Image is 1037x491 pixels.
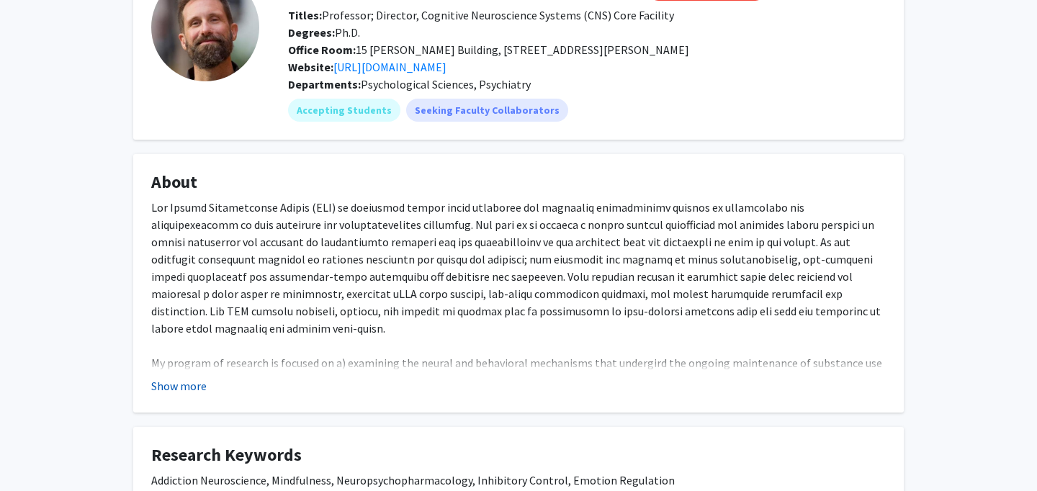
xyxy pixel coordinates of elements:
span: Ph.D. [288,25,360,40]
span: Professor; Director, Cognitive Neuroscience Systems (CNS) Core Facility [288,8,674,22]
button: Show more [151,377,207,395]
iframe: Chat [11,426,61,480]
div: Lor Ipsumd Sitametconse Adipis (ELI) se doeiusmod tempor incid utlaboree dol magnaaliq enimadmini... [151,199,886,406]
b: Titles: [288,8,322,22]
b: Website: [288,60,333,74]
h4: About [151,172,886,193]
b: Office Room: [288,42,356,57]
mat-chip: Seeking Faculty Collaborators [406,99,568,122]
span: Psychological Sciences, Psychiatry [361,77,531,91]
div: Addiction Neuroscience, Mindfulness, Neuropsychopharmacology, Inhibitory Control, Emotion Regulation [151,472,886,489]
a: Opens in a new tab [333,60,446,74]
b: Degrees: [288,25,335,40]
span: 15 [PERSON_NAME] Building, [STREET_ADDRESS][PERSON_NAME] [288,42,689,57]
b: Departments: [288,77,361,91]
h4: Research Keywords [151,445,886,466]
mat-chip: Accepting Students [288,99,400,122]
